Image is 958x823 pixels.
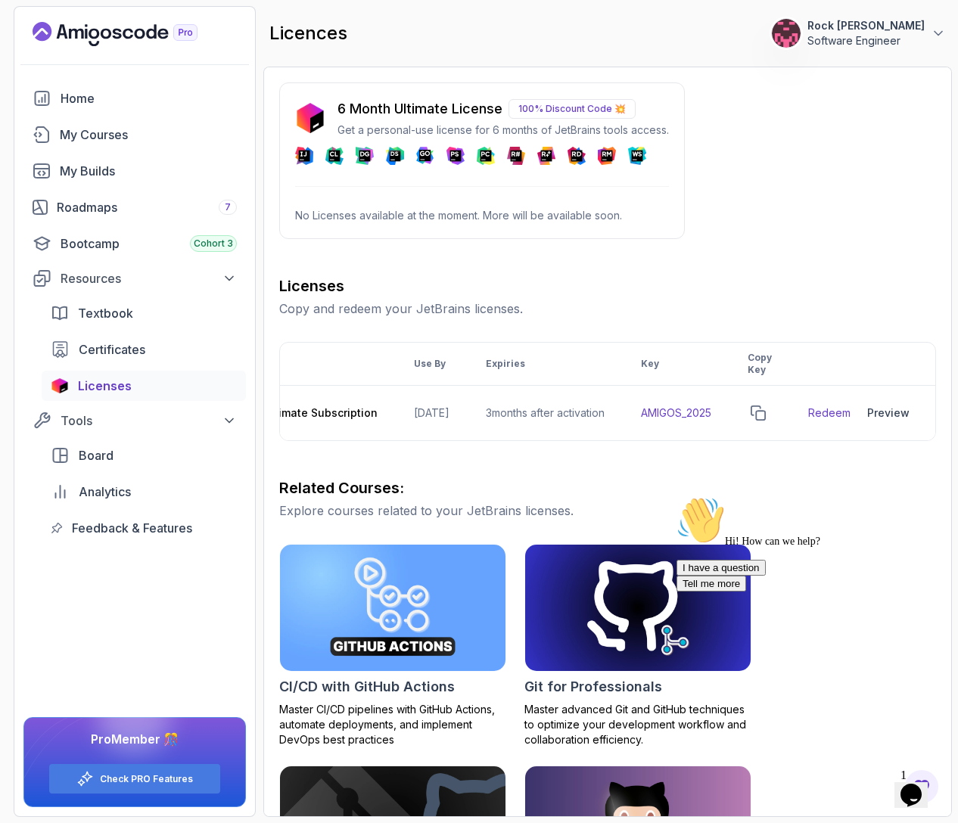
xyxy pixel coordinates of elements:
p: Get a personal-use license for 6 months of JetBrains tools access. [337,123,669,138]
div: Tools [61,411,237,430]
h2: licences [269,21,347,45]
iframe: chat widget [670,490,943,755]
td: [DATE] [396,386,468,441]
a: Landing page [33,22,232,46]
div: My Builds [60,162,237,180]
button: user profile imageRock [PERSON_NAME]Software Engineer [771,18,946,48]
img: jetbrains icon [295,103,325,133]
a: licenses [42,371,246,401]
div: Preview [867,405,910,421]
div: Bootcamp [61,234,237,253]
p: Copy and redeem your JetBrains licenses. [279,300,936,318]
span: Board [79,446,114,464]
button: Preview [860,398,917,428]
h3: Licenses [279,275,936,297]
p: Master advanced Git and GitHub techniques to optimize your development workflow and collaboration... [524,702,751,747]
h2: CI/CD with GitHub Actions [279,676,455,697]
div: 👋Hi! How can we help?I have a questionTell me more [6,6,278,101]
button: Tools [23,407,246,434]
button: Check PRO Features [48,763,221,794]
button: I have a question [6,70,95,85]
p: 6 Month Ultimate License [337,98,502,120]
a: courses [23,120,246,150]
h3: Related Courses: [279,477,936,498]
th: Copy Key [729,343,790,386]
span: Cohort 3 [194,238,233,250]
p: Explore courses related to your JetBrains licenses. [279,502,936,520]
div: Home [61,89,237,107]
span: Textbook [78,304,133,322]
a: bootcamp [23,228,246,259]
a: board [42,440,246,471]
a: feedback [42,513,246,543]
span: Feedback & Features [72,519,192,537]
div: Roadmaps [57,198,237,216]
img: jetbrains icon [51,378,69,393]
p: Rock [PERSON_NAME] [807,18,925,33]
td: AMIGOS_2025 [623,386,729,441]
th: Expiries [468,343,623,386]
img: :wave: [6,6,54,54]
a: Redeem [808,405,851,421]
a: roadmaps [23,192,246,222]
span: Hi! How can we help? [6,45,150,57]
a: certificates [42,334,246,365]
p: Software Engineer [807,33,925,48]
a: builds [23,156,246,186]
a: textbook [42,298,246,328]
span: Licenses [78,377,132,395]
a: CI/CD with GitHub Actions cardCI/CD with GitHub ActionsMaster CI/CD pipelines with GitHub Actions... [279,544,506,747]
img: user profile image [772,19,801,48]
p: 100% Discount Code 💥 [509,99,636,119]
a: analytics [42,477,246,507]
a: Git for Professionals cardGit for ProfessionalsMaster advanced Git and GitHub techniques to optim... [524,544,751,747]
p: Master CI/CD pipelines with GitHub Actions, automate deployments, and implement DevOps best pract... [279,702,506,747]
span: 7 [225,201,231,213]
button: Tell me more [6,85,76,101]
button: copy-button [748,402,769,424]
th: Key [623,343,729,386]
a: home [23,83,246,113]
img: Git for Professionals card [525,545,751,671]
td: 3 months after activation [468,386,623,441]
span: Certificates [79,340,145,359]
th: Use By [396,343,468,386]
p: No Licenses available at the moment. More will be available soon. [295,208,669,223]
iframe: chat widget [894,762,943,808]
div: Resources [61,269,237,287]
h2: Git for Professionals [524,676,662,697]
img: CI/CD with GitHub Actions card [280,545,505,671]
a: Check PRO Features [100,773,193,785]
span: Analytics [79,483,131,501]
button: Resources [23,265,246,292]
div: My Courses [60,126,237,144]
